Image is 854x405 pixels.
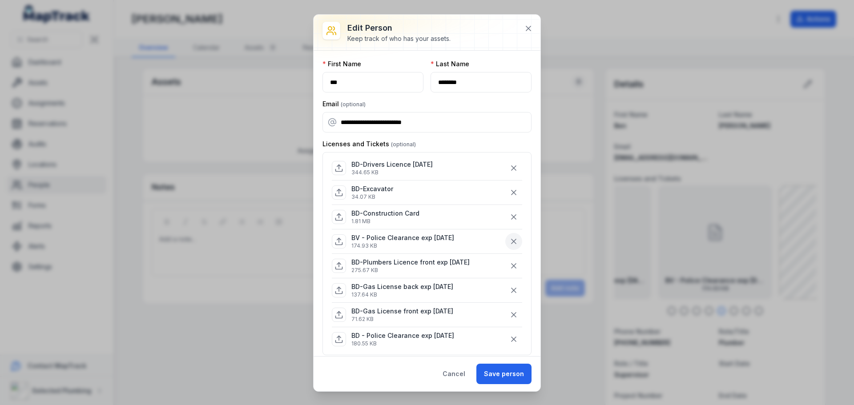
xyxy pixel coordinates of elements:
[347,34,451,43] div: Keep track of who has your assets.
[351,193,393,200] p: 34.07 KB
[351,331,454,340] p: BD - Police Clearance exp [DATE]
[322,140,416,148] label: Licenses and Tickets
[322,100,366,108] label: Email
[435,364,473,384] button: Cancel
[351,169,433,176] p: 344.65 KB
[476,364,532,384] button: Save person
[347,22,451,34] h3: Edit person
[351,184,393,193] p: BD-Excavator
[351,340,454,347] p: 180.55 KB
[351,209,419,218] p: BD-Construction Card
[351,291,453,298] p: 137.64 KB
[351,267,470,274] p: 275.67 KB
[351,258,470,267] p: BD-Plumbers Licence front exp [DATE]
[351,282,453,291] p: BD-Gas License back exp [DATE]
[322,60,361,68] label: First Name
[431,60,469,68] label: Last Name
[351,160,433,169] p: BD-Drivers Licence [DATE]
[351,307,453,316] p: BD-Gas License front exp [DATE]
[351,233,454,242] p: BV - Police Clearance exp [DATE]
[351,316,453,323] p: 71.62 KB
[351,242,454,249] p: 174.93 KB
[351,218,419,225] p: 1.81 MB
